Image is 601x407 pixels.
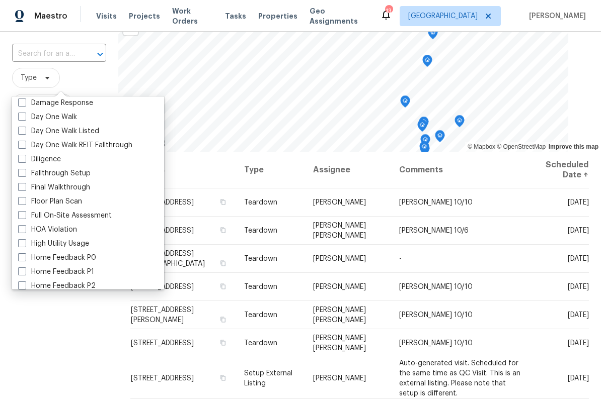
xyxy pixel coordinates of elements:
[18,98,93,108] label: Damage Response
[549,143,598,150] a: Improve this map
[18,154,61,164] label: Diligence
[18,140,132,150] label: Day One Walk REIT Fallthrough
[567,255,588,262] span: [DATE]
[313,255,366,262] span: [PERSON_NAME]
[131,340,194,347] span: [STREET_ADDRESS]
[96,11,117,21] span: Visits
[313,307,366,324] span: [PERSON_NAME] [PERSON_NAME]
[399,199,473,206] span: [PERSON_NAME] 10/10
[244,312,277,319] span: Teardown
[129,11,160,21] span: Projects
[567,227,588,234] span: [DATE]
[313,283,366,290] span: [PERSON_NAME]
[417,120,427,135] div: Map marker
[385,6,392,16] div: 13
[18,126,99,136] label: Day One Walk Listed
[408,11,478,21] span: [GEOGRAPHIC_DATA]
[18,168,91,178] label: Fallthrough Setup
[419,141,429,157] div: Map marker
[399,340,473,347] span: [PERSON_NAME] 10/10
[419,117,429,132] div: Map marker
[131,250,205,267] span: [STREET_ADDRESS][DEMOGRAPHIC_DATA]
[244,255,277,262] span: Teardown
[244,369,292,386] span: Setup External Listing
[130,152,236,188] th: Address
[219,373,228,382] button: Copy Address
[313,335,366,352] span: [PERSON_NAME] [PERSON_NAME]
[18,253,96,263] label: Home Feedback P0
[567,340,588,347] span: [DATE]
[18,112,77,122] label: Day One Walk
[567,312,588,319] span: [DATE]
[567,283,588,290] span: [DATE]
[567,374,588,381] span: [DATE]
[305,152,392,188] th: Assignee
[18,182,90,192] label: Final Walkthrough
[18,225,77,235] label: HOA Violation
[399,359,520,396] span: Auto-generated visit. Scheduled for the same time as QC Visit. This is an external listing. Pleas...
[131,283,194,290] span: [STREET_ADDRESS]
[455,115,465,131] div: Map marker
[428,27,438,43] div: Map marker
[244,283,277,290] span: Teardown
[258,11,297,21] span: Properties
[399,312,473,319] span: [PERSON_NAME] 10/10
[525,11,586,21] span: [PERSON_NAME]
[468,143,495,150] a: Mapbox
[131,307,194,324] span: [STREET_ADDRESS][PERSON_NAME]
[313,374,366,381] span: [PERSON_NAME]
[219,315,228,324] button: Copy Address
[497,143,546,150] a: OpenStreetMap
[400,95,410,111] div: Map marker
[219,338,228,347] button: Copy Address
[219,259,228,268] button: Copy Address
[225,13,246,20] span: Tasks
[219,282,228,291] button: Copy Address
[18,211,112,221] label: Full On-Site Assessment
[422,55,432,70] div: Map marker
[18,267,94,277] label: Home Feedback P1
[118,1,568,152] canvas: Map
[244,199,277,206] span: Teardown
[21,73,37,83] span: Type
[244,227,277,234] span: Teardown
[172,6,213,26] span: Work Orders
[529,152,589,188] th: Scheduled Date ↑
[399,227,469,234] span: [PERSON_NAME] 10/6
[244,340,277,347] span: Teardown
[236,152,305,188] th: Type
[310,6,368,26] span: Geo Assignments
[313,199,366,206] span: [PERSON_NAME]
[18,196,82,207] label: Floor Plan Scan
[219,197,228,207] button: Copy Address
[219,226,228,235] button: Copy Address
[12,46,78,62] input: Search for an address...
[93,47,107,61] button: Open
[399,255,402,262] span: -
[313,222,366,239] span: [PERSON_NAME] [PERSON_NAME]
[391,152,529,188] th: Comments
[18,239,89,249] label: High Utility Usage
[131,374,194,381] span: [STREET_ADDRESS]
[435,130,445,146] div: Map marker
[567,199,588,206] span: [DATE]
[34,11,67,21] span: Maestro
[18,281,96,291] label: Home Feedback P2
[399,283,473,290] span: [PERSON_NAME] 10/10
